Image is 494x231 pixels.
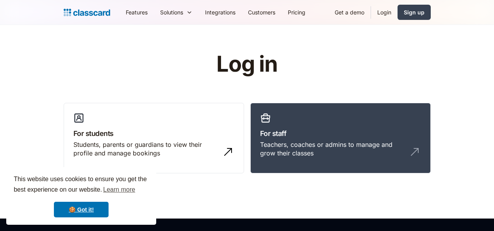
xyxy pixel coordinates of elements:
[119,4,154,21] a: Features
[250,103,431,174] a: For staffTeachers, coaches or admins to manage and grow their classes
[64,103,244,174] a: For studentsStudents, parents or guardians to view their profile and manage bookings
[371,4,398,21] a: Login
[242,4,282,21] a: Customers
[154,4,199,21] div: Solutions
[14,175,149,196] span: This website uses cookies to ensure you get the best experience on our website.
[73,128,234,139] h3: For students
[260,140,405,158] div: Teachers, coaches or admins to manage and grow their classes
[54,202,109,217] a: dismiss cookie message
[260,128,421,139] h3: For staff
[328,4,371,21] a: Get a demo
[199,4,242,21] a: Integrations
[6,167,156,225] div: cookieconsent
[282,4,312,21] a: Pricing
[73,140,219,158] div: Students, parents or guardians to view their profile and manage bookings
[123,52,371,76] h1: Log in
[398,5,431,20] a: Sign up
[404,8,424,16] div: Sign up
[102,184,136,196] a: learn more about cookies
[64,7,110,18] a: home
[160,8,183,16] div: Solutions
